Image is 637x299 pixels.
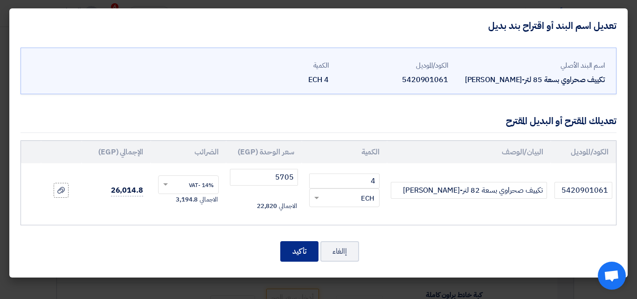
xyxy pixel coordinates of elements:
h4: تعديل اسم البند أو اقتراح بند بديل [488,20,616,32]
button: تأكيد [280,241,318,262]
input: Add Item Description [391,182,547,199]
th: الضرائب [151,141,226,163]
th: الكمية [302,141,387,163]
span: 3,194.8 [176,195,198,204]
div: 5420901061 [336,74,448,85]
th: الكود/الموديل [551,141,616,163]
div: الكمية [217,60,329,71]
span: الاجمالي [200,195,217,204]
div: 4 ECH [217,74,329,85]
span: 22,820 [257,202,277,211]
ng-select: VAT [158,175,219,194]
th: سعر الوحدة (EGP) [226,141,302,163]
input: RFQ_STEP1.ITEMS.2.AMOUNT_TITLE [309,174,380,188]
span: 26,014.8 [111,185,143,196]
button: إالغاء [320,241,359,262]
span: ECH [361,193,374,204]
div: تعديلك المقترح أو البديل المقترح [506,114,616,128]
span: الاجمالي [279,202,297,211]
a: Open chat [598,262,626,290]
th: البيان/الوصف [387,141,551,163]
input: أدخل سعر الوحدة [230,169,298,186]
div: الكود/الموديل [336,60,448,71]
div: تكييف صحراوي بسعة 85 لتر-[PERSON_NAME] [456,74,605,85]
input: الموديل [554,182,612,199]
th: الإجمالي (EGP) [82,141,151,163]
div: اسم البند الأصلي [456,60,605,71]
